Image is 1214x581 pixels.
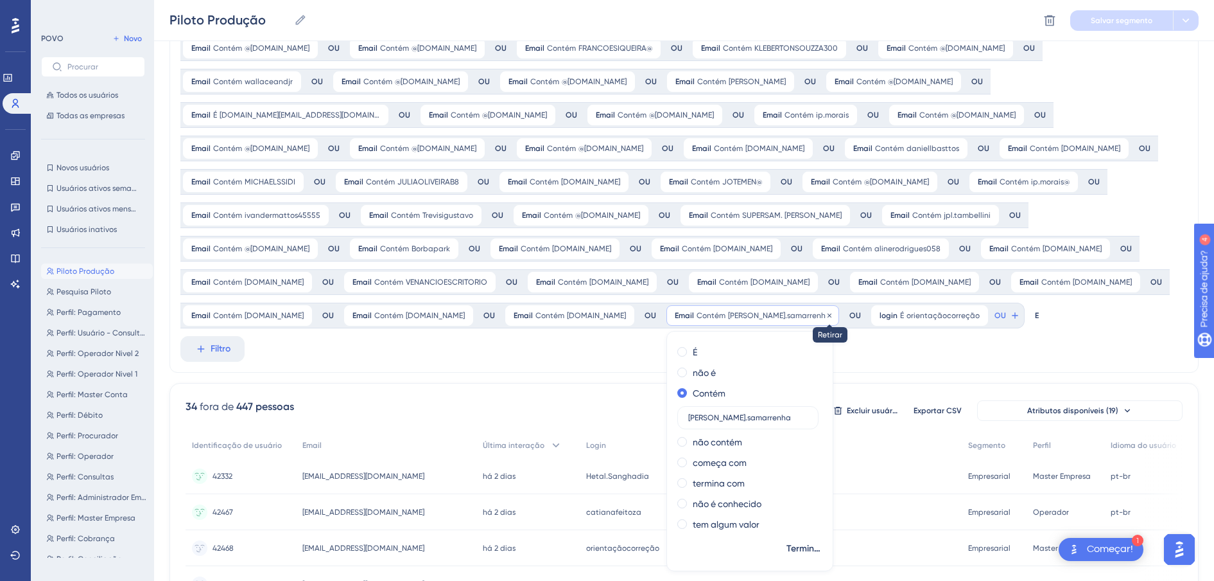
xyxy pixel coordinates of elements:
[1120,244,1132,254] div: OU
[639,177,650,187] div: OU
[41,201,145,217] button: Usuários ativos mensais
[1033,440,1051,451] span: Perfil
[483,508,516,517] time: há 2 dias
[645,310,656,321] div: OU
[566,110,577,120] div: OU
[211,341,230,357] span: Filtro
[1035,303,1039,328] div: E
[322,277,334,287] div: OU
[723,43,752,53] span: Contém
[552,244,611,254] span: [DOMAIN_NAME]
[977,400,1183,421] button: Atributos disponíveis (19)
[366,177,395,187] span: Contém
[245,310,304,321] span: [DOMAIN_NAME]
[944,210,991,220] span: jpl.tambellini
[212,507,233,517] span: 42467
[522,210,541,220] span: Email
[875,143,904,154] span: Contém
[835,76,854,87] span: Email
[697,277,716,287] span: Email
[302,471,424,481] span: [EMAIL_ADDRESS][DOMAIN_NAME]
[521,244,550,254] span: Contém
[833,400,897,421] button: Excluir usuários
[649,110,714,120] span: @[DOMAIN_NAME]
[940,43,1005,53] span: @[DOMAIN_NAME]
[575,210,640,220] span: @[DOMAIN_NAME]
[245,43,309,53] span: @[DOMAIN_NAME]
[697,76,726,87] span: Contém
[968,507,1010,517] span: Empresarial
[41,33,64,44] div: POVO
[56,554,122,564] span: Perfil: Conciliação
[56,348,139,359] span: Perfil: Operador Nivel 2
[41,510,153,526] button: Perfil: Master Empresa
[561,177,620,187] span: [DOMAIN_NAME]
[1009,210,1021,220] div: OU
[525,43,544,53] span: Email
[339,210,351,220] div: OU
[821,244,840,254] span: Email
[429,110,448,120] span: Email
[860,210,872,220] div: OU
[56,163,109,173] span: Novos usuários
[530,177,559,187] span: Contém
[525,143,544,154] span: Email
[56,410,103,420] span: Perfil: Débito
[514,310,533,321] span: Email
[220,110,380,120] span: [DOMAIN_NAME][EMAIL_ADDRESS][DOMAIN_NAME]
[41,469,153,485] button: Perfil: Consultas
[816,110,849,120] span: ip.morais
[530,76,559,87] span: Contém
[858,277,878,287] span: Email
[492,210,503,220] div: OU
[968,471,1010,481] span: Empresarial
[406,277,487,287] span: VENANCIOESCRITORIO
[586,440,606,451] span: Login
[693,344,697,360] label: É
[675,310,694,321] span: Email
[213,244,242,254] span: Contém
[508,76,528,87] span: Email
[596,110,615,120] span: Email
[1070,10,1173,31] button: Salvar segmento
[589,277,648,287] span: [DOMAIN_NAME]
[191,310,211,321] span: Email
[213,210,242,220] span: Contém
[867,110,879,120] div: OU
[547,43,576,53] span: Contém
[41,366,153,382] button: Perfil: Operador Nivel 1
[693,434,742,450] label: não contém
[213,143,242,154] span: Contém
[880,277,909,287] span: Contém
[754,43,838,53] span: KLEBERTONSOUZZA300
[41,222,145,237] button: Usuários inativos
[56,472,114,482] span: Perfil: Consultas
[714,143,743,154] span: Contém
[742,210,842,220] span: SUPERSAM. [PERSON_NAME]
[483,472,516,481] time: há 2 dias
[213,43,242,53] span: Contém
[8,8,31,31] img: texto alternativo de imagem do iniciador
[412,143,476,154] span: @[DOMAIN_NAME]
[169,11,289,29] input: Nome do segmento
[212,471,232,481] span: 42332
[191,277,211,287] span: Email
[897,110,917,120] span: Email
[56,90,118,100] span: Todos os usuários
[667,277,679,287] div: OU
[56,533,115,544] span: Perfil: Cobrança
[618,110,646,120] span: Contém
[483,440,544,451] span: Última interação
[245,143,309,154] span: @[DOMAIN_NAME]
[191,76,211,87] span: Email
[213,110,217,120] span: É
[186,399,197,415] div: 34
[191,143,211,154] span: Email
[245,210,320,220] span: ivandermattos45555
[41,407,153,423] button: Perfil: Débito
[245,244,309,254] span: @[DOMAIN_NAME]
[728,310,831,321] span: [PERSON_NAME].samarrenha
[693,517,759,532] label: tem algum valor
[693,365,716,380] label: não é
[41,160,145,175] button: Novos usuários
